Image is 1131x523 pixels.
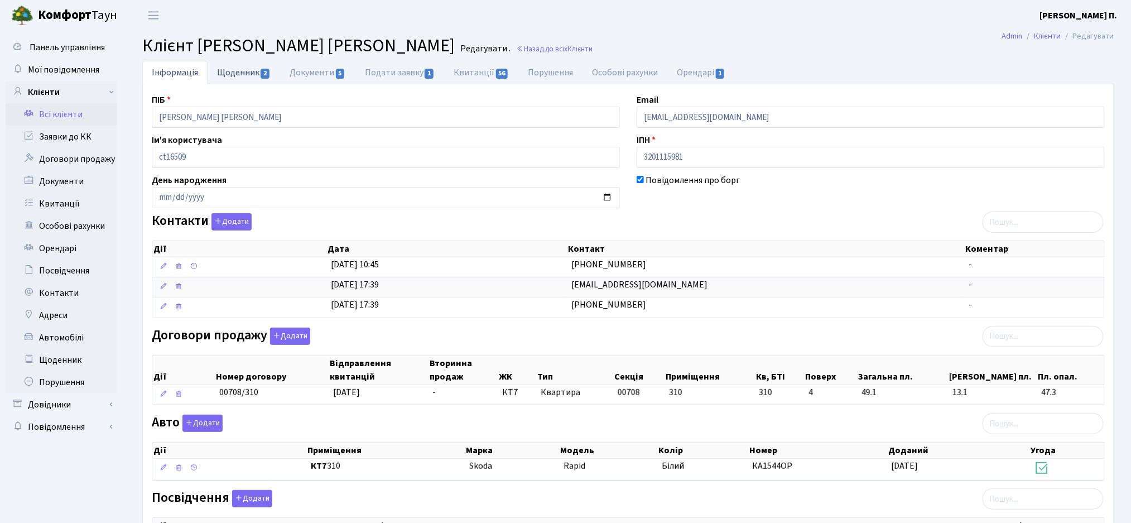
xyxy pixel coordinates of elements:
[38,6,117,25] span: Таун
[6,81,117,103] a: Клієнти
[261,69,269,79] span: 2
[1037,356,1105,385] th: Пл. опал.
[1002,30,1023,42] a: Admin
[571,279,708,291] span: [EMAIL_ADDRESS][DOMAIN_NAME]
[969,258,972,271] span: -
[331,258,379,271] span: [DATE] 10:45
[1040,9,1118,22] a: [PERSON_NAME] П.
[267,325,310,345] a: Додати
[6,36,117,59] a: Панель управління
[6,59,117,81] a: Мої повідомлення
[618,386,640,399] span: 00708
[496,69,508,79] span: 56
[306,443,465,458] th: Приміщення
[564,460,585,472] span: Rapid
[519,61,583,84] a: Порушення
[559,443,657,458] th: Модель
[571,258,646,271] span: [PHONE_NUMBER]
[498,356,537,385] th: ЖК
[331,299,379,311] span: [DATE] 17:39
[444,61,518,84] a: Квитанції
[6,304,117,327] a: Адреси
[311,460,460,473] span: 310
[1030,443,1105,458] th: Угода
[6,193,117,215] a: Квитанції
[948,356,1037,385] th: [PERSON_NAME] пл.
[669,386,682,399] span: 310
[331,279,379,291] span: [DATE] 17:39
[355,61,444,84] a: Подати заявку
[1061,30,1114,42] li: Редагувати
[1041,386,1100,399] span: 47.3
[152,174,227,187] label: День народження
[6,349,117,371] a: Щоденник
[1034,30,1061,42] a: Клієнти
[152,443,306,458] th: Дії
[983,413,1104,434] input: Пошук...
[6,215,117,237] a: Особові рахунки
[537,356,614,385] th: Тип
[983,488,1104,510] input: Пошук...
[327,241,567,257] th: Дата
[805,356,858,385] th: Поверх
[6,327,117,349] a: Автомобілі
[6,416,117,438] a: Повідомлення
[229,488,272,508] a: Додати
[637,133,656,147] label: ІПН
[6,394,117,416] a: Довідники
[336,69,345,79] span: 5
[969,299,972,311] span: -
[208,61,280,84] a: Щоденник
[657,443,748,458] th: Колір
[583,61,668,84] a: Особові рахунки
[969,279,972,291] span: -
[613,356,665,385] th: Секція
[6,148,117,170] a: Договори продажу
[152,133,222,147] label: Ім'я користувача
[637,93,658,107] label: Email
[567,241,964,257] th: Контакт
[152,490,272,507] label: Посвідчення
[983,326,1104,347] input: Пошук...
[311,460,327,472] b: КТ7
[952,386,1033,399] span: 13.1
[668,61,735,84] a: Орендарі
[219,386,258,399] span: 00708/310
[458,44,511,54] small: Редагувати .
[329,356,429,385] th: Відправлення квитанцій
[425,69,434,79] span: 1
[541,386,609,399] span: Квартира
[469,460,492,472] span: Skoda
[152,356,215,385] th: Дії
[516,44,593,54] a: Назад до всіхКлієнти
[6,282,117,304] a: Контакти
[211,213,252,231] button: Контакти
[11,4,33,27] img: logo.png
[152,415,223,432] label: Авто
[983,212,1104,233] input: Пошук...
[333,386,360,399] span: [DATE]
[502,386,532,399] span: КТ7
[465,443,559,458] th: Марка
[280,61,355,84] a: Документи
[755,356,805,385] th: Кв, БТІ
[28,64,99,76] span: Мої повідомлення
[152,93,171,107] label: ПІБ
[571,299,646,311] span: [PHONE_NUMBER]
[862,386,944,399] span: 49.1
[646,174,740,187] label: Повідомлення про борг
[152,241,327,257] th: Дії
[887,443,1029,458] th: Доданий
[180,413,223,433] a: Додати
[858,356,949,385] th: Загальна пл.
[6,126,117,148] a: Заявки до КК
[429,356,498,385] th: Вторинна продаж
[30,41,105,54] span: Панель управління
[433,386,436,399] span: -
[567,44,593,54] span: Клієнти
[6,371,117,394] a: Порушення
[748,443,887,458] th: Номер
[665,356,755,385] th: Приміщення
[965,241,1105,257] th: Коментар
[152,328,310,345] label: Договори продажу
